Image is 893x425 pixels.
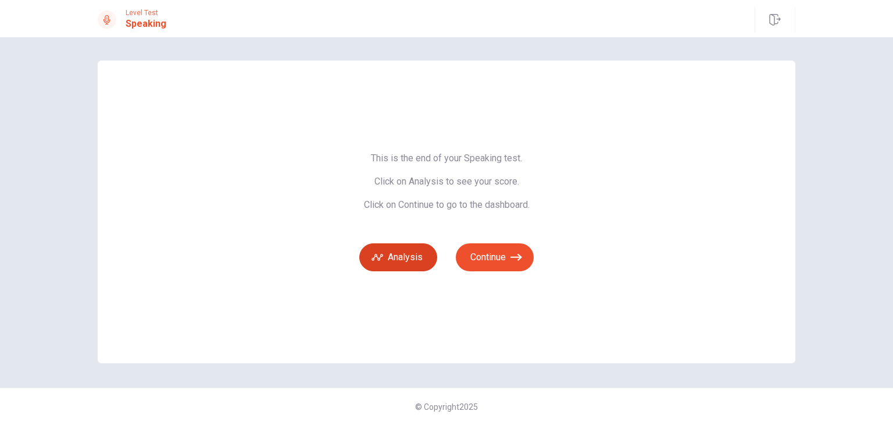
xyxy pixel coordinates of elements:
h1: Speaking [126,17,166,31]
button: Analysis [359,243,437,271]
span: This is the end of your Speaking test. Click on Analysis to see your score. Click on Continue to ... [359,153,534,211]
button: Continue [456,243,534,271]
span: © Copyright 2025 [415,402,478,412]
span: Level Test [126,9,166,17]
